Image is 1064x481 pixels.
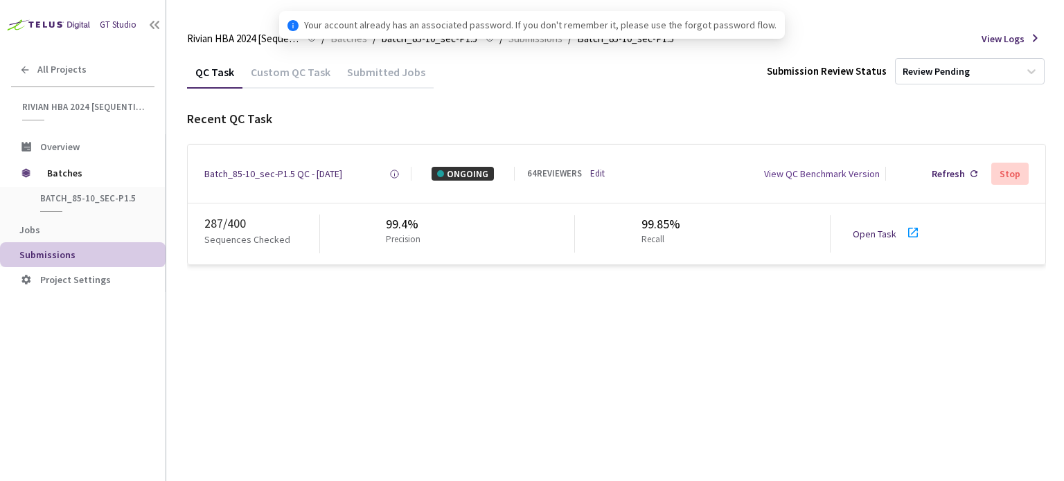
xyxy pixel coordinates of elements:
span: Submissions [19,248,76,261]
div: Submitted Jobs [339,65,434,89]
span: View Logs [982,32,1025,46]
span: Rivian HBA 2024 [Sequential] [22,101,146,113]
span: Batches [47,159,142,187]
div: View QC Benchmark Version [764,167,880,181]
a: Batch_85-10_sec-P1.5 QC - [DATE] [204,167,342,181]
div: Review Pending [903,65,970,78]
div: GT Studio [100,19,136,32]
p: Sequences Checked [204,233,290,246]
div: QC Task [187,65,242,89]
div: Custom QC Task [242,65,339,89]
div: ONGOING [432,167,494,181]
span: batch_85-10_sec-P1.5 [40,192,143,204]
a: Batches [328,30,370,46]
a: Submissions [506,30,565,46]
div: Stop [1000,168,1020,179]
div: Submission Review Status [767,64,887,78]
div: 64 REVIEWERS [527,167,582,181]
div: Refresh [932,167,965,181]
span: All Projects [37,64,87,75]
span: Overview [40,140,80,153]
span: Your account already has an associated password. If you don't remember it, please use the forgot ... [304,17,777,33]
p: Recall [641,233,675,246]
a: Edit [590,167,605,181]
div: 99.85% [641,215,680,233]
span: Jobs [19,224,40,236]
a: Open Task [853,228,896,240]
div: Recent QC Task [187,110,1046,128]
p: Precision [386,233,420,246]
div: 287 / 400 [204,215,319,233]
span: info-circle [287,20,299,31]
div: 99.4% [386,215,426,233]
span: Project Settings [40,273,111,286]
span: Rivian HBA 2024 [Sequential] [187,30,299,47]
